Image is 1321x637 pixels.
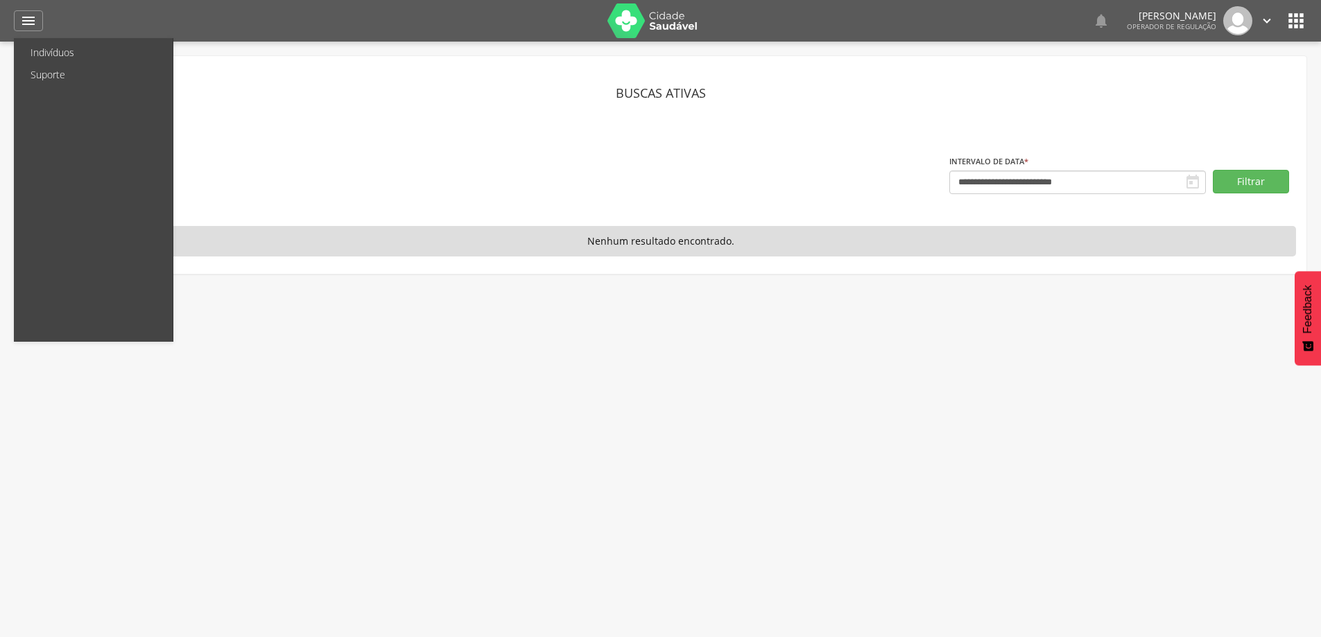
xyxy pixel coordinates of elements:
a:  [14,10,43,31]
p: [PERSON_NAME] busca ativa [25,172,949,191]
span: Feedback [1302,285,1314,333]
label: Intervalo de data [949,156,1028,167]
i:  [1285,10,1307,32]
a:  [1259,6,1275,35]
i:  [1093,12,1110,29]
span: Operador de regulação [1127,21,1216,31]
header: Relatório [25,147,949,172]
a: Suporte [17,64,173,86]
p: [PERSON_NAME] [1127,11,1216,21]
header: Buscas ativas [25,80,1296,105]
p: Nenhum resultado encontrado. [25,226,1296,256]
button: Filtrar [1213,170,1289,193]
a:  [1093,6,1110,35]
button: Feedback - Mostrar pesquisa [1295,271,1321,365]
i:  [1184,174,1201,191]
i:  [20,12,37,29]
a: Indivíduos [17,42,173,64]
i:  [1259,13,1275,28]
